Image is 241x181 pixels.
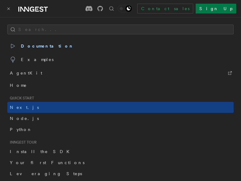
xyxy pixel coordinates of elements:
span: Next.js [10,105,39,110]
a: Sign Up [196,4,236,13]
span: Inngest tour [7,140,37,145]
span: Examples [10,55,54,64]
span: Quick start [7,96,34,101]
a: Install the SDK [7,146,234,157]
a: Your first Functions [7,157,234,168]
button: Toggle navigation [5,5,12,12]
span: AgentKit [10,69,42,77]
span: Documentation [10,42,74,50]
a: Next.js [7,102,234,113]
a: Leveraging Steps [7,168,234,179]
button: Search... [7,25,234,34]
span: Python [10,127,32,132]
a: Home [7,80,234,91]
span: Install the SDK [10,149,73,154]
a: Node.js [7,113,234,124]
button: Find something... [108,5,115,12]
span: Node.js [10,116,39,121]
a: Python [7,124,234,135]
a: Contact sales [137,4,193,13]
span: Leveraging Steps [10,171,82,176]
span: Your first Functions [10,160,85,165]
button: Toggle dark mode [118,5,132,12]
a: Documentation [7,39,234,53]
a: AgentKit [7,66,234,80]
a: Examples [7,53,234,66]
span: Home [10,82,27,88]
